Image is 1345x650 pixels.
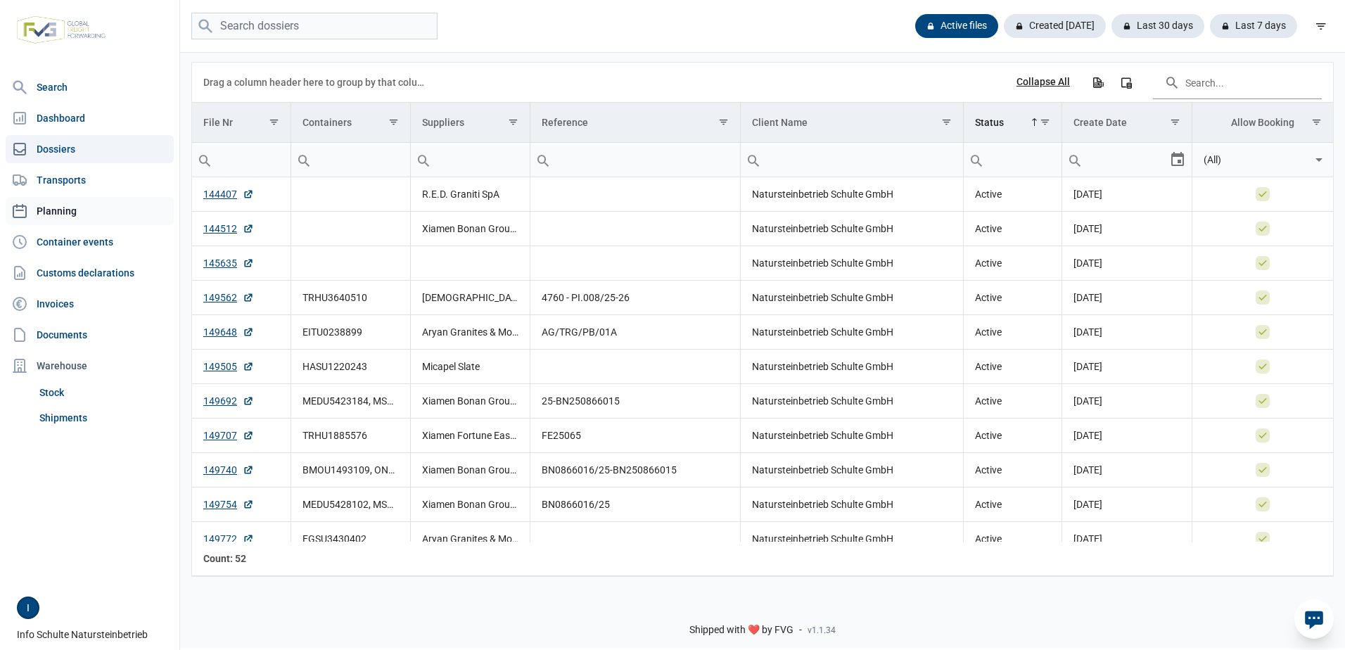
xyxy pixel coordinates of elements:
[192,143,217,177] div: Search box
[963,315,1062,350] td: Active
[1192,143,1333,177] td: Filter cell
[752,117,808,128] div: Client Name
[1040,117,1050,127] span: Show filter options for column 'Status'
[6,259,174,287] a: Customs declarations
[203,325,254,339] a: 149648
[1073,292,1102,303] span: [DATE]
[741,143,963,177] input: Filter cell
[410,212,530,246] td: Xiamen Bonan Group Co., Ltd.
[1016,76,1070,89] div: Collapse All
[6,321,174,349] a: Documents
[741,246,964,281] td: Natursteinbetrieb Schulte GmbH
[192,103,291,143] td: Column File Nr
[203,71,429,94] div: Drag a column header here to group by that column
[291,143,317,177] div: Search box
[6,197,174,225] a: Planning
[11,11,111,49] img: FVG - Global freight forwarding
[963,384,1062,419] td: Active
[291,281,410,315] td: TRHU3640510
[963,453,1062,487] td: Active
[1153,65,1322,99] input: Search in the data grid
[530,281,741,315] td: 4760 - PI.008/25-26
[963,487,1062,522] td: Active
[203,497,254,511] a: 149754
[1311,143,1327,177] div: Select
[6,352,174,380] div: Warehouse
[291,143,410,177] td: Filter cell
[410,419,530,453] td: Xiamen Fortune East Imp & Exp Co., Ltd.
[203,359,254,374] a: 149505
[741,143,766,177] div: Search box
[741,419,964,453] td: Natursteinbetrieb Schulte GmbH
[1192,143,1311,177] input: Filter cell
[203,463,254,477] a: 149740
[388,117,399,127] span: Show filter options for column 'Containers'
[542,117,588,128] div: Reference
[6,135,174,163] a: Dossiers
[1192,103,1333,143] td: Column Allow Booking
[1004,14,1106,38] div: Created [DATE]
[6,228,174,256] a: Container events
[915,14,998,38] div: Active files
[203,222,254,236] a: 144512
[6,73,174,101] a: Search
[203,256,254,270] a: 145635
[203,63,1322,102] div: Data grid toolbar
[6,166,174,194] a: Transports
[203,187,254,201] a: 144407
[410,281,530,315] td: [DEMOGRAPHIC_DATA] Granites
[1111,14,1204,38] div: Last 30 days
[6,104,174,132] a: Dashboard
[530,453,741,487] td: BN0866016/25-BN250866015
[192,63,1333,576] div: Data grid with 52 rows and 8 columns
[741,522,964,556] td: Natursteinbetrieb Schulte GmbH
[269,117,279,127] span: Show filter options for column 'File Nr'
[203,117,233,128] div: File Nr
[1073,499,1102,510] span: [DATE]
[1073,117,1127,128] div: Create Date
[203,291,254,305] a: 149562
[203,532,254,546] a: 149772
[741,384,964,419] td: Natursteinbetrieb Schulte GmbH
[191,13,438,40] input: Search dossiers
[741,487,964,522] td: Natursteinbetrieb Schulte GmbH
[1170,117,1180,127] span: Show filter options for column 'Create Date'
[530,143,741,177] input: Filter cell
[410,143,530,177] td: Filter cell
[530,419,741,453] td: FE25065
[1311,117,1322,127] span: Show filter options for column 'Allow Booking'
[410,103,530,143] td: Column Suppliers
[1210,14,1297,38] div: Last 7 days
[410,177,530,212] td: R.E.D. Graniti SpA
[291,143,410,177] input: Filter cell
[963,177,1062,212] td: Active
[530,384,741,419] td: 25-BN250866015
[1062,143,1169,177] input: Filter cell
[741,212,964,246] td: Natursteinbetrieb Schulte GmbH
[963,281,1062,315] td: Active
[422,117,464,128] div: Suppliers
[963,419,1062,453] td: Active
[741,453,964,487] td: Natursteinbetrieb Schulte GmbH
[203,552,279,566] div: File Nr Count: 52
[1231,117,1294,128] div: Allow Booking
[975,117,1004,128] div: Status
[410,384,530,419] td: Xiamen Bonan Group Co., Ltd.
[741,177,964,212] td: Natursteinbetrieb Schulte GmbH
[203,428,254,442] a: 149707
[1308,13,1334,39] div: filter
[6,290,174,318] a: Invoices
[410,315,530,350] td: Aryan Granites & Monuments Pvt. Ltd.
[718,117,729,127] span: Show filter options for column 'Reference'
[941,117,952,127] span: Show filter options for column 'Client Name'
[410,350,530,384] td: Micapel Slate
[203,394,254,408] a: 149692
[964,143,989,177] div: Search box
[1073,464,1102,476] span: [DATE]
[291,419,410,453] td: TRHU1885576
[963,522,1062,556] td: Active
[192,143,291,177] td: Filter cell
[741,350,964,384] td: Natursteinbetrieb Schulte GmbH
[17,597,39,619] button: I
